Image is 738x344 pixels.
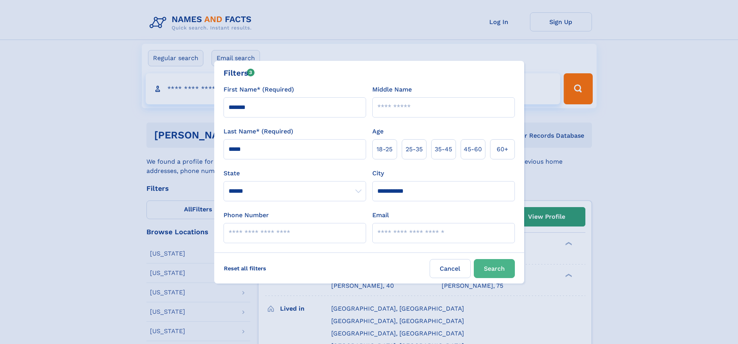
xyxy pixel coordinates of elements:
[372,85,412,94] label: Middle Name
[372,211,389,220] label: Email
[377,145,392,154] span: 18‑25
[224,211,269,220] label: Phone Number
[224,67,255,79] div: Filters
[497,145,508,154] span: 60+
[224,169,366,178] label: State
[219,259,271,278] label: Reset all filters
[464,145,482,154] span: 45‑60
[430,259,471,278] label: Cancel
[372,169,384,178] label: City
[435,145,452,154] span: 35‑45
[372,127,384,136] label: Age
[474,259,515,278] button: Search
[224,85,294,94] label: First Name* (Required)
[406,145,423,154] span: 25‑35
[224,127,293,136] label: Last Name* (Required)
